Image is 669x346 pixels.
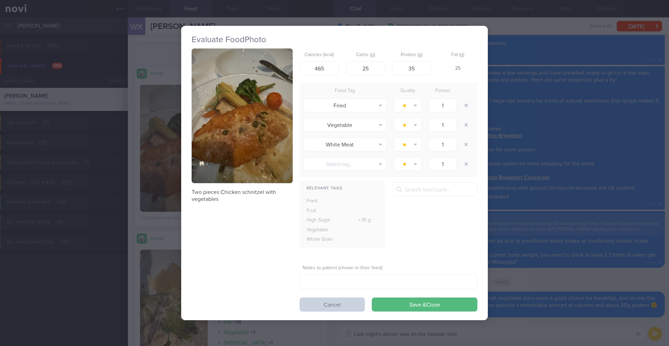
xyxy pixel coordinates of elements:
[346,61,385,75] input: 33
[300,216,344,225] div: High Sugar
[192,48,293,183] img: Two pieces Chicken schnitzel with vegetables
[303,98,387,112] button: Fried
[429,118,456,132] input: 1.0
[300,235,344,245] div: Whole Grain
[300,206,344,216] div: Fruit
[303,157,387,171] button: Select tag...
[372,298,477,311] button: Save &Close
[429,98,456,112] input: 1.0
[302,265,475,271] label: Notes to patient (shown in their feed)
[303,137,387,151] button: White Meat
[441,52,475,58] label: Fat (g)
[392,61,431,75] input: 9
[302,52,336,58] label: Calories (kcal)
[300,86,390,96] div: Food Tag
[303,118,387,132] button: Vegetable
[395,52,429,58] label: Protein (g)
[438,61,478,76] div: 25
[425,86,460,96] div: Portion
[192,35,477,45] h2: Evaluate Food Photo
[192,189,293,203] p: Two pieces Chicken schnitzel with vegetables
[300,298,365,311] button: Cancel
[390,86,425,96] div: Quality
[429,137,456,151] input: 1.0
[344,216,385,225] div: > 10 g
[392,182,477,196] input: Search food bank...
[300,184,385,193] div: Relevant Tags
[300,225,344,235] div: Vegetable
[349,52,383,58] label: Carbs (g)
[300,61,339,75] input: 250
[429,157,456,171] input: 1.0
[300,196,344,206] div: Fried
